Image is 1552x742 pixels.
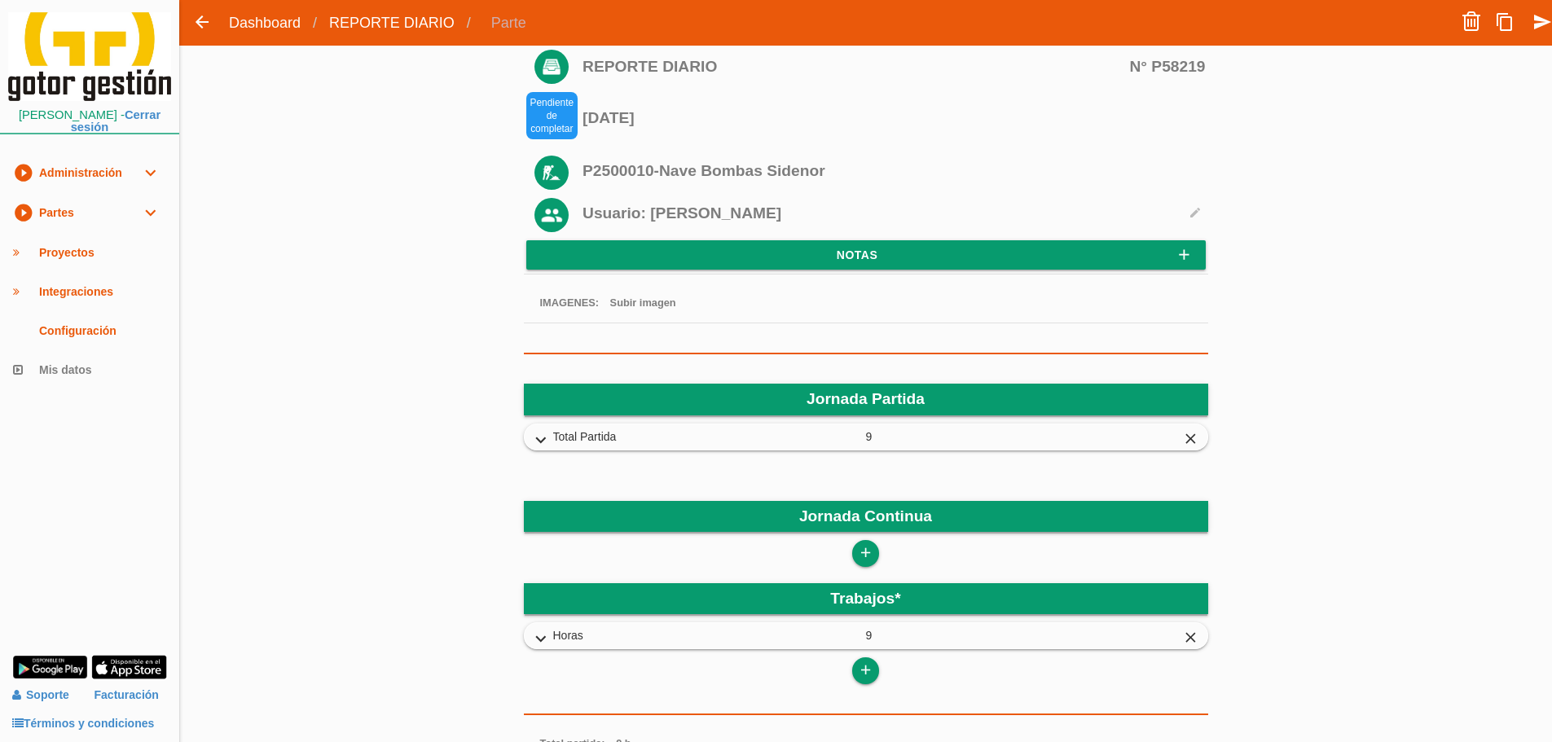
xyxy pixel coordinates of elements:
a: Facturación [95,681,159,709]
i: add [858,657,873,683]
span: Subir imagen [610,296,676,309]
a: Cerrar sesión [71,108,160,134]
span: 9 [866,627,1179,644]
a: content_copy [1488,6,1521,38]
span: N° P58219 [1129,59,1205,74]
i: play_circle_filled [13,193,33,232]
span: [DATE] [583,109,635,126]
i: add [858,540,873,566]
i: expand_more [528,629,554,650]
img: google-play.png [12,655,88,679]
a: add [852,657,878,683]
img: ic_action_name2.png [534,198,569,232]
span: Total Partida [553,428,866,446]
img: app-store.png [91,655,167,679]
i: play_circle_filled [13,153,33,192]
span: P2500010-Nave Bombas Sidenor [583,162,825,179]
a: Notas [526,240,1206,270]
header: Trabajos* [524,583,1208,614]
i: expand_more [528,430,554,451]
header: Jornada Partida [524,384,1208,415]
i: close [1178,630,1204,647]
img: itcons-logo [8,12,171,101]
i: expand_more [140,153,160,192]
i: close [1178,431,1204,448]
i: expand_more [140,193,160,232]
a: add [852,540,878,566]
img: ic_action_modelo_de_partes_blanco.png [534,50,569,84]
i: content_copy [1495,6,1515,38]
i: add [1176,240,1193,270]
span: 9 [866,428,1179,446]
i: send [1532,6,1552,38]
p: Pendiente de completar [526,92,578,139]
a: Soporte [12,688,69,701]
span: Parte [479,2,539,43]
span: Usuario: [PERSON_NAME] [583,204,781,222]
a: Términos y condiciones [12,717,154,730]
span: IMAGENES: [540,296,600,309]
header: Jornada Continua [524,501,1208,532]
span: Horas [553,627,866,644]
span: REPORTE DIARIO [583,59,1205,74]
img: ic_work_in_progress_white.png [534,156,569,190]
